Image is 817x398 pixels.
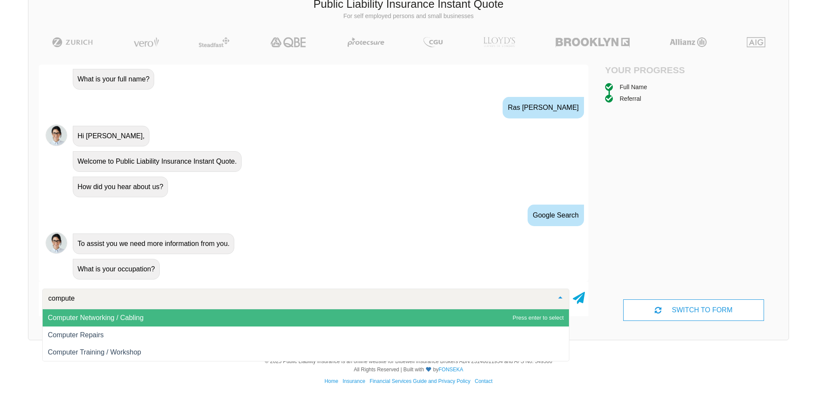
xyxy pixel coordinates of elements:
a: Financial Services Guide and Privacy Policy [370,378,470,384]
h4: Your Progress [605,65,694,75]
a: Home [324,378,338,384]
img: Zurich | Public Liability Insurance [48,37,97,47]
span: Computer Training / Workshop [48,348,141,356]
div: Referral [620,94,641,103]
div: Welcome to Public Liability Insurance Instant Quote. [73,151,242,172]
img: Brooklyn | Public Liability Insurance [552,37,633,47]
img: CGU | Public Liability Insurance [420,37,446,47]
img: Chatbot | PLI [46,124,67,146]
img: Protecsure | Public Liability Insurance [344,37,388,47]
img: Vero | Public Liability Insurance [130,37,163,47]
input: Search or select your occupation [46,294,552,303]
div: SWITCH TO FORM [623,299,764,321]
img: Allianz | Public Liability Insurance [665,37,711,47]
a: Contact [475,378,492,384]
img: AIG | Public Liability Insurance [743,37,769,47]
img: Chatbot | PLI [46,232,67,254]
div: What is your full name? [73,69,154,90]
div: Full Name [620,82,647,92]
div: What is your occupation? [73,259,160,280]
div: Hi [PERSON_NAME], [73,126,149,146]
div: Google Search [528,205,584,226]
p: For self employed persons and small businesses [35,12,782,21]
img: Steadfast | Public Liability Insurance [195,37,233,47]
a: FONSEKA [438,367,463,373]
img: QBE | Public Liability Insurance [265,37,312,47]
div: Ras [PERSON_NAME] [503,97,584,118]
a: Insurance [342,378,365,384]
span: Computer Networking / Cabling [48,314,143,321]
div: To assist you we need more information from you. [73,233,234,254]
span: Computer Repairs [48,331,104,339]
img: LLOYD's | Public Liability Insurance [478,37,520,47]
div: How did you hear about us? [73,177,168,197]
